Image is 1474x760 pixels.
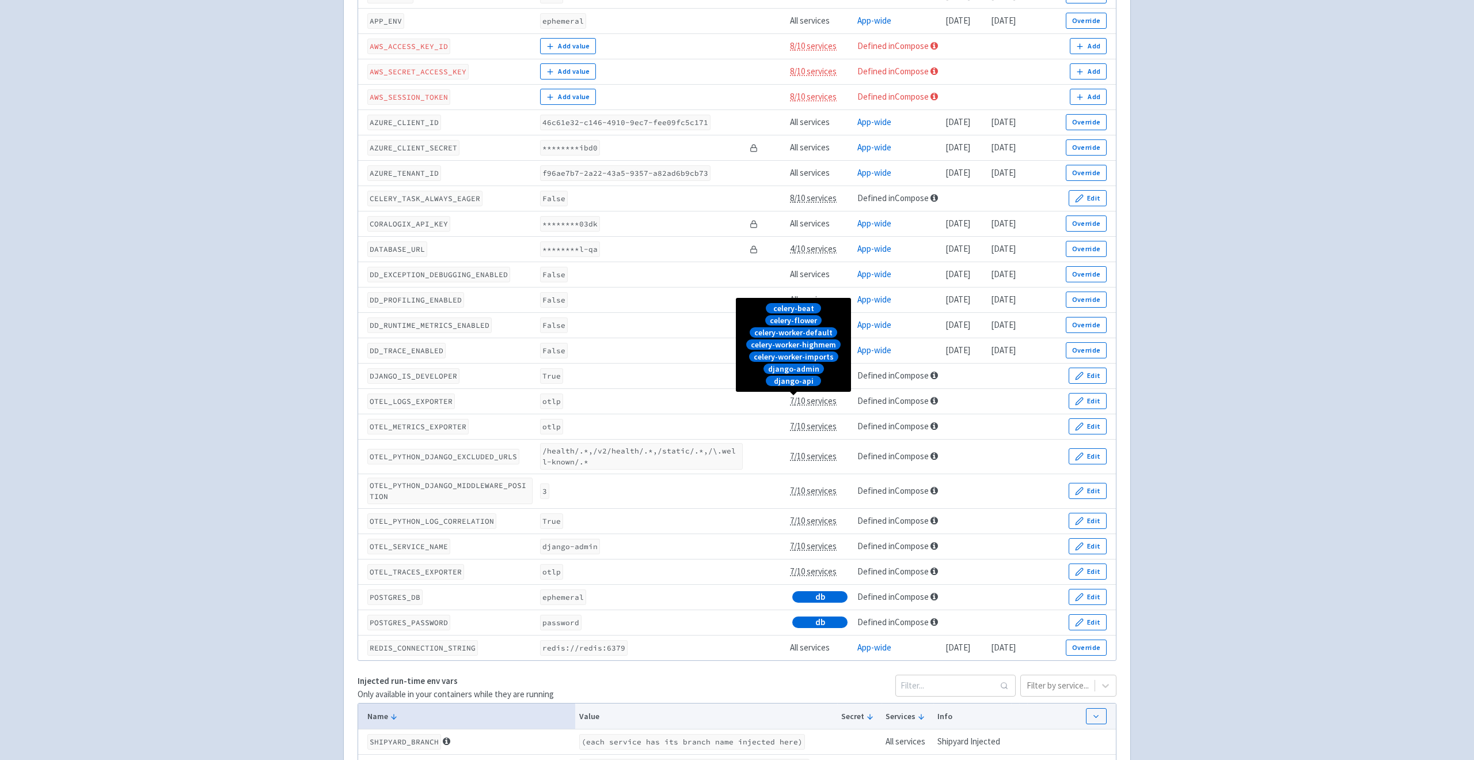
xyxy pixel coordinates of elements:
button: Override [1066,342,1107,358]
button: Edit [1069,190,1107,206]
a: App-wide [857,15,891,26]
a: Defined in Compose [857,451,929,462]
time: [DATE] [945,218,970,229]
code: otlp [540,564,563,580]
a: Defined in Compose [857,421,929,432]
a: App-wide [857,294,891,305]
td: All services [787,635,854,660]
code: POSTGRES_DB [367,589,423,605]
button: Edit [1069,513,1107,529]
code: OTEL_LOGS_EXPORTER [367,394,455,409]
code: /health/.*,/v2/health/.*,/static/.*,/\.well-known/.* [540,443,743,470]
code: DD_EXCEPTION_DEBUGGING_ENABLED [367,267,510,282]
a: Defined in Compose [857,515,929,526]
button: Override [1066,13,1107,29]
time: [DATE] [945,142,970,153]
code: redis://redis:6379 [540,640,628,656]
button: Override [1066,292,1107,308]
button: Add [1070,38,1107,54]
button: Edit [1069,368,1107,384]
span: db [815,617,825,628]
time: [DATE] [945,345,970,356]
a: Defined in Compose [857,395,929,406]
code: False [540,343,568,358]
code: AWS_SECRET_ACCESS_KEY [367,64,469,80]
a: Defined in Compose [857,91,929,102]
button: Edit [1069,589,1107,605]
button: Edit [1069,393,1107,409]
code: AWS_ACCESS_KEY_ID [367,39,450,54]
td: All services [787,211,854,236]
button: Add value [540,38,596,54]
span: 7/10 services [790,421,837,432]
time: [DATE] [945,319,970,330]
time: [DATE] [945,15,970,26]
code: AZURE_CLIENT_ID [367,115,441,130]
button: Edit [1069,614,1107,630]
span: 8/10 services [790,370,837,381]
span: 4/10 services [790,243,837,254]
time: [DATE] [945,167,970,178]
span: db [815,591,825,603]
time: [DATE] [991,15,1016,26]
a: Defined in Compose [857,540,929,551]
code: otlp [540,419,563,434]
span: 8/10 services [790,66,837,77]
code: False [540,267,568,282]
code: 46c61e32-c146-4910-9ec7-fee09fc5c171 [540,115,711,130]
code: False [540,292,568,308]
button: Edit [1069,418,1107,434]
code: password [540,615,582,630]
td: All services [787,338,854,363]
strong: Injected run-time env vars [358,675,458,686]
code: AZURE_CLIENT_SECRET [367,140,459,156]
code: DJANGO_IS_DEVELOPER [367,368,459,384]
time: [DATE] [945,294,970,305]
button: Add [1070,89,1107,105]
td: All services [787,160,854,186]
code: DATABASE_URL [367,241,427,257]
code: django-admin [540,539,600,554]
button: Override [1066,215,1107,232]
time: [DATE] [991,116,1016,127]
time: [DATE] [991,218,1016,229]
a: App-wide [857,345,891,356]
code: OTEL_PYTHON_DJANGO_EXCLUDED_URLS [367,449,519,464]
span: 7/10 services [790,451,837,462]
a: Defined in Compose [857,370,929,381]
time: [DATE] [945,116,970,127]
time: [DATE] [945,269,970,279]
code: ephemeral [540,589,586,605]
time: [DATE] [991,294,1016,305]
th: Info [933,704,1010,729]
time: [DATE] [991,142,1016,153]
span: 7/10 services [790,566,837,577]
code: OTEL_TRACES_EXPORTER [367,564,464,580]
span: 7/10 services [790,395,837,406]
button: Add value [540,89,596,105]
a: Defined in Compose [857,617,929,627]
code: POSTGRES_PASSWORD [367,615,450,630]
button: Override [1066,114,1107,130]
code: True [540,368,563,384]
code: DD_TRACE_ENABLED [367,343,446,358]
a: App-wide [857,319,891,330]
button: Add value [540,63,596,80]
span: 8/10 services [790,40,837,51]
time: [DATE] [991,642,1016,653]
a: Defined in Compose [857,591,929,602]
code: OTEL_METRICS_EXPORTER [367,419,469,434]
code: 3 [540,483,549,499]
code: SHIPYARD_BRANCH [367,734,441,750]
a: Defined in Compose [857,566,929,577]
code: CELERY_TASK_ALWAYS_EAGER [367,191,483,206]
code: (each service has its branch name injected here) [579,734,805,750]
time: [DATE] [991,319,1016,330]
a: App-wide [857,167,891,178]
a: App-wide [857,642,891,653]
button: Override [1066,266,1107,282]
time: [DATE] [991,345,1016,356]
td: All services [787,262,854,287]
code: DD_PROFILING_ENABLED [367,292,464,308]
button: Override [1066,317,1107,333]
